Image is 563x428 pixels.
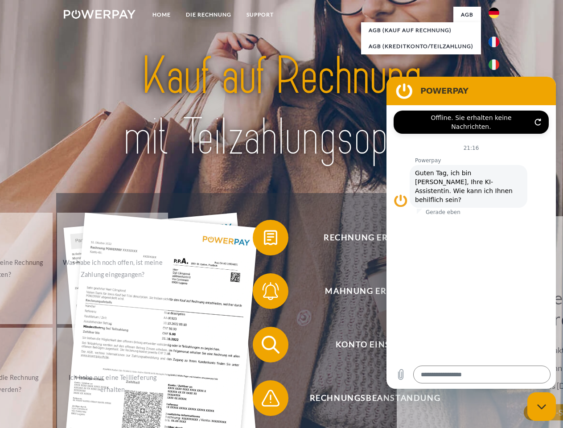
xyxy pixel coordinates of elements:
[453,7,481,23] a: agb
[386,77,556,389] iframe: Messaging-Fenster
[178,7,239,23] a: DIE RECHNUNG
[239,7,281,23] a: SUPPORT
[259,387,282,409] img: qb_warning.svg
[253,380,485,416] button: Rechnungsbeanstandung
[489,8,499,18] img: de
[361,22,481,38] a: AGB (Kauf auf Rechnung)
[62,371,163,395] div: Ich habe nur eine Teillieferung erhalten
[266,380,484,416] span: Rechnungsbeanstandung
[259,333,282,356] img: qb_search.svg
[62,256,163,280] div: Was habe ich noch offen, ist meine Zahlung eingegangen?
[361,38,481,54] a: AGB (Kreditkonto/Teilzahlung)
[85,43,478,171] img: title-powerpay_de.svg
[266,327,484,362] span: Konto einsehen
[64,10,136,19] img: logo-powerpay-white.svg
[527,392,556,421] iframe: Schaltfläche zum Öffnen des Messaging-Fensters; Konversation läuft
[253,327,485,362] button: Konto einsehen
[145,7,178,23] a: Home
[489,37,499,47] img: fr
[489,59,499,70] img: it
[57,213,168,324] a: Was habe ich noch offen, ist meine Zahlung eingegangen?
